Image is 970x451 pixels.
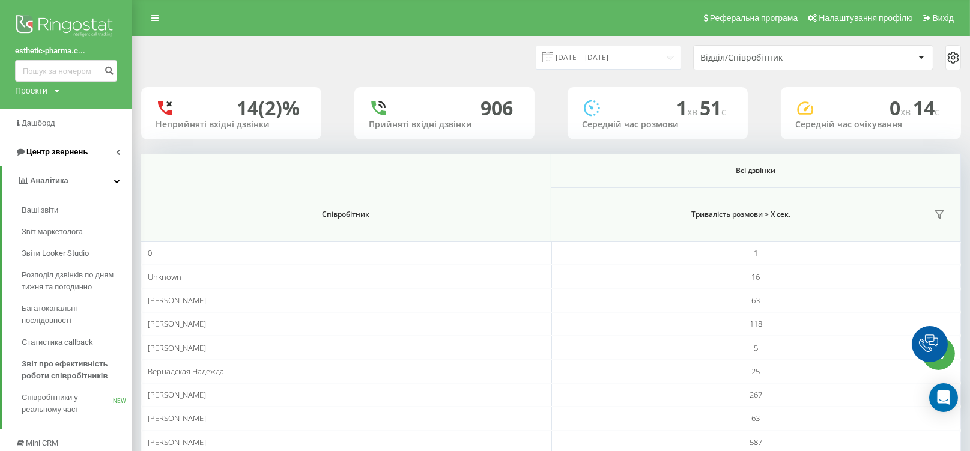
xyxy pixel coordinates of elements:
[750,389,762,400] span: 267
[22,247,89,259] span: Звіти Looker Studio
[22,264,132,298] a: Розподіл дзвінків по дням тижня та погодинно
[148,247,152,258] span: 0
[22,204,58,216] span: Ваші звіти
[22,298,132,331] a: Багатоканальні послідовності
[15,60,117,82] input: Пошук за номером
[819,13,912,23] span: Налаштування профілю
[22,331,132,353] a: Статистика callback
[22,358,126,382] span: Звіт про ефективність роботи співробітників
[700,53,844,63] div: Відділ/Співробітник
[687,105,700,118] span: хв
[750,318,762,329] span: 118
[148,366,224,377] span: Вернадская Надежда
[676,95,700,121] span: 1
[26,147,88,156] span: Центр звернень
[22,387,132,420] a: Співробітники у реальному часіNEW
[751,271,760,282] span: 16
[890,95,913,121] span: 0
[22,336,93,348] span: Статистика callback
[2,166,132,195] a: Аналiтика
[26,438,58,447] span: Mini CRM
[148,389,206,400] span: [PERSON_NAME]
[935,105,939,118] span: c
[148,437,206,447] span: [PERSON_NAME]
[751,295,760,306] span: 63
[710,13,798,23] span: Реферальна програма
[750,437,762,447] span: 587
[237,97,300,120] div: 14 (2)%
[148,295,206,306] span: [PERSON_NAME]
[751,413,760,423] span: 63
[22,243,132,264] a: Звіти Looker Studio
[22,226,83,238] span: Звіт маркетолога
[933,13,954,23] span: Вихід
[700,95,726,121] span: 51
[22,269,126,293] span: Розподіл дзвінків по дням тижня та погодинно
[900,105,913,118] span: хв
[22,118,55,127] span: Дашборд
[148,271,181,282] span: Unknown
[15,12,117,42] img: Ringostat logo
[754,247,758,258] span: 1
[751,366,760,377] span: 25
[156,120,307,130] div: Неприйняті вхідні дзвінки
[148,318,206,329] span: [PERSON_NAME]
[582,120,733,130] div: Середній час розмови
[148,413,206,423] span: [PERSON_NAME]
[15,85,47,97] div: Проекти
[795,120,947,130] div: Середній час очікування
[913,95,939,121] span: 14
[480,97,513,120] div: 906
[369,120,520,130] div: Прийняті вхідні дзвінки
[22,353,132,387] a: Звіт про ефективність роботи співробітників
[721,105,726,118] span: c
[22,199,132,221] a: Ваші звіти
[22,392,113,416] span: Співробітники у реальному часі
[754,342,758,353] span: 5
[15,45,117,57] a: esthetic-pharma.c...
[22,303,126,327] span: Багатоканальні послідовності
[30,176,68,185] span: Аналiтика
[929,383,958,412] div: Open Intercom Messenger
[22,221,132,243] a: Звіт маркетолога
[577,166,935,175] span: Всі дзвінки
[148,342,206,353] span: [PERSON_NAME]
[562,210,920,219] span: Тривалість розмови > Х сек.
[167,210,524,219] span: Співробітник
